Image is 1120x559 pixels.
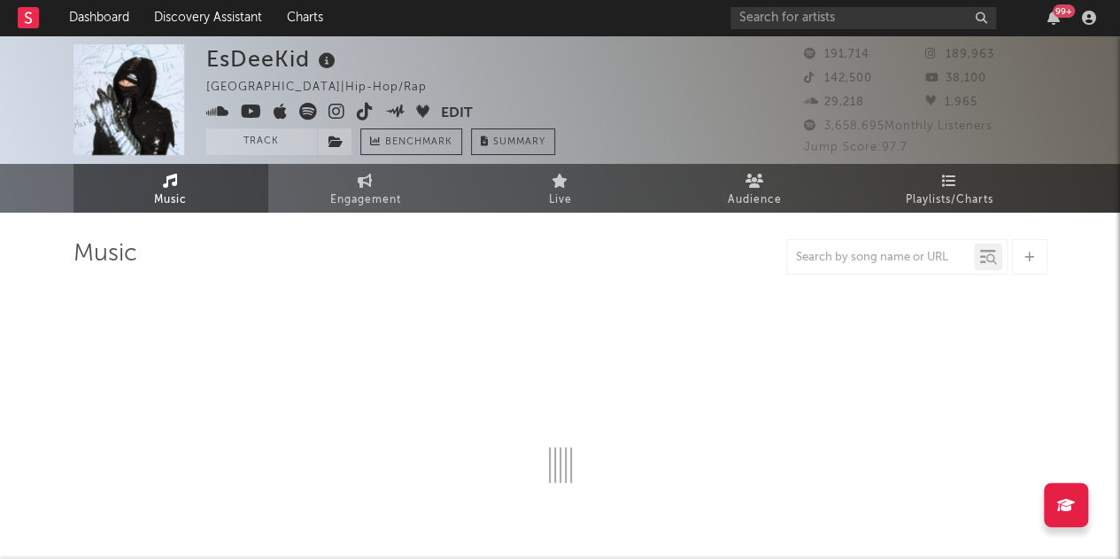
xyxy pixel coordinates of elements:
[730,7,996,29] input: Search for artists
[804,120,993,132] span: 3,658,695 Monthly Listeners
[1047,11,1060,25] button: 99+
[73,164,268,213] a: Music
[206,128,317,155] button: Track
[906,190,993,211] span: Playlists/Charts
[804,142,908,153] span: Jump Score: 97.7
[268,164,463,213] a: Engagement
[787,251,974,265] input: Search by song name or URL
[804,73,872,84] span: 142,500
[493,137,545,147] span: Summary
[658,164,853,213] a: Audience
[385,132,452,153] span: Benchmark
[441,103,473,125] button: Edit
[925,49,994,60] span: 189,963
[330,190,401,211] span: Engagement
[154,190,187,211] span: Music
[804,49,869,60] span: 191,714
[360,128,462,155] a: Benchmark
[925,73,986,84] span: 38,100
[804,97,864,108] span: 29,218
[853,164,1047,213] a: Playlists/Charts
[206,77,447,98] div: [GEOGRAPHIC_DATA] | Hip-Hop/Rap
[728,190,782,211] span: Audience
[463,164,658,213] a: Live
[549,190,572,211] span: Live
[206,44,340,74] div: EsDeeKid
[925,97,977,108] span: 1,965
[471,128,555,155] button: Summary
[1053,4,1075,18] div: 99 +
